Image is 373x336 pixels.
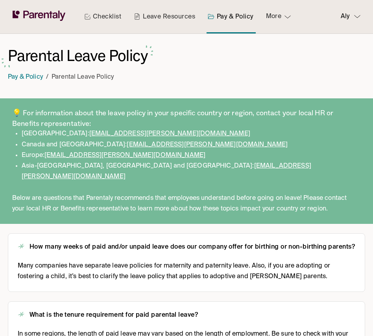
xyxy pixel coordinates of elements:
[44,152,205,159] a: [EMAIL_ADDRESS][PERSON_NAME][DOMAIN_NAME]
[89,131,250,137] a: [EMAIL_ADDRESS][PERSON_NAME][DOMAIN_NAME]
[30,243,355,251] h2: How many weeks of paid and/or unpaid leave does our company offer for birthing or non-birthing pa...
[18,261,355,282] span: Many companies have separate leave policies for maternity and paternity leave. Also, if you are a...
[12,193,361,214] p: Below are questions that Parentaly recommends that employees understand before going on leave! Pl...
[22,161,361,182] li: Asia-[GEOGRAPHIC_DATA], [GEOGRAPHIC_DATA] and [GEOGRAPHIC_DATA]:
[22,150,361,161] li: Europe:
[22,129,361,139] li: [GEOGRAPHIC_DATA]:
[341,11,349,22] p: Aly
[46,72,48,83] li: /
[12,107,361,129] h3: 💡 For information about the leave policy in your specific country or region, contact your local H...
[8,46,148,65] h1: Parental Leave Policy
[127,142,288,148] a: [EMAIL_ADDRESS][PERSON_NAME][DOMAIN_NAME]
[30,311,198,319] h2: What is the tenure requirement for paid parental leave?
[8,74,43,80] a: Pay & Policy
[22,140,361,150] li: Canada and [GEOGRAPHIC_DATA]:
[52,72,114,83] p: Parental Leave Policy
